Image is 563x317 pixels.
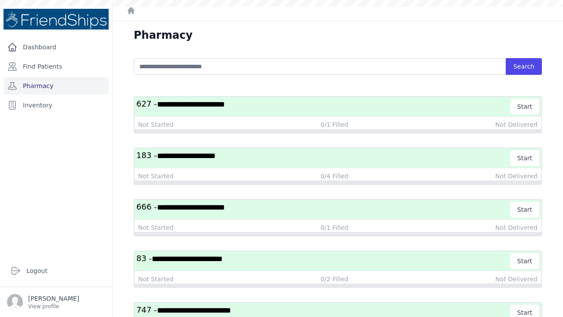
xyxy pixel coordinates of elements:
[510,150,539,166] button: Start
[495,172,537,181] div: Not Delivered
[510,202,539,217] button: Start
[506,58,542,75] button: Search
[4,38,109,56] a: Dashboard
[321,172,348,181] div: 0/4 Filled
[4,58,109,75] a: Find Patients
[321,275,348,284] div: 0/2 Filled
[134,28,193,42] h1: Pharmacy
[321,120,348,129] div: 0/1 Filled
[28,303,79,310] p: View profile
[7,294,105,310] a: [PERSON_NAME] View profile
[510,253,539,269] button: Start
[136,253,511,269] h3: 83 -
[136,150,511,166] h3: 183 -
[136,202,511,217] h3: 666 -
[138,223,174,232] div: Not Started
[136,99,511,114] h3: 627 -
[495,275,537,284] div: Not Delivered
[7,262,105,280] a: Logout
[138,275,174,284] div: Not Started
[138,120,174,129] div: Not Started
[4,96,109,114] a: Inventory
[321,223,348,232] div: 0/1 Filled
[4,9,109,29] img: Medical Missions EMR
[510,99,539,114] button: Start
[4,77,109,95] a: Pharmacy
[495,223,537,232] div: Not Delivered
[138,172,174,181] div: Not Started
[495,120,537,129] div: Not Delivered
[28,294,79,303] p: [PERSON_NAME]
